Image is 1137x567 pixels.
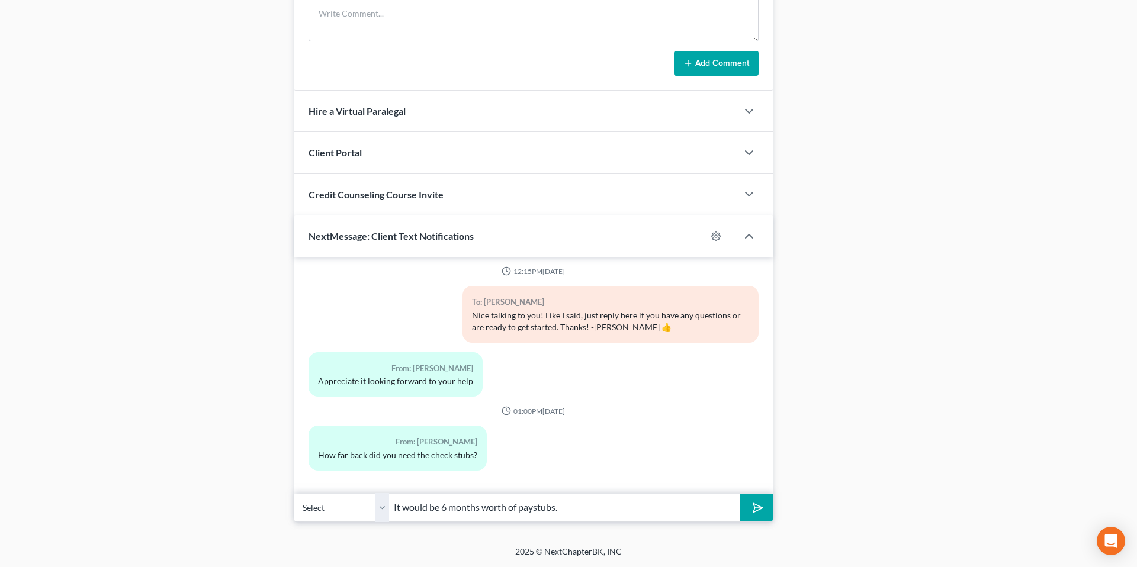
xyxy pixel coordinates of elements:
button: Add Comment [674,51,759,76]
div: To: [PERSON_NAME] [472,295,749,309]
span: Credit Counseling Course Invite [309,189,444,200]
div: Nice talking to you! Like I said, just reply here if you have any questions or are ready to get s... [472,310,749,333]
div: Open Intercom Messenger [1097,527,1125,555]
div: 12:15PM[DATE] [309,266,759,276]
input: Say something... [389,493,740,522]
div: 01:00PM[DATE] [309,406,759,416]
div: How far back did you need the check stubs? [318,449,477,461]
span: NextMessage: Client Text Notifications [309,230,474,241]
div: 2025 © NextChapterBK, INC [231,546,906,567]
div: From: [PERSON_NAME] [318,362,473,375]
span: Client Portal [309,147,362,158]
div: Appreciate it looking forward to your help [318,375,473,387]
div: From: [PERSON_NAME] [318,435,477,449]
span: Hire a Virtual Paralegal [309,105,406,117]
